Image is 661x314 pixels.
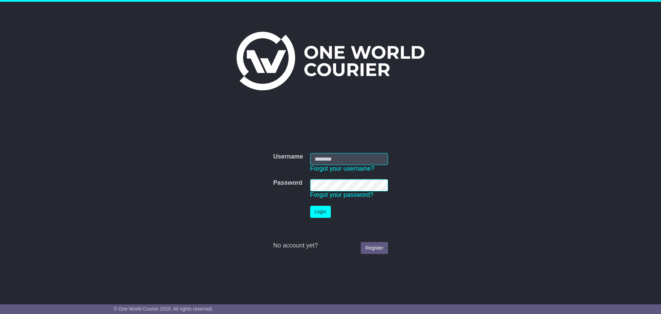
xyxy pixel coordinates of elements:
img: One World [237,32,424,90]
div: No account yet? [273,242,388,250]
a: Forgot your password? [310,191,374,198]
label: Password [273,179,302,187]
label: Username [273,153,303,161]
a: Forgot your username? [310,165,375,172]
a: Register [361,242,388,254]
button: Login [310,206,331,218]
span: © One World Courier 2025. All rights reserved. [114,306,213,312]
